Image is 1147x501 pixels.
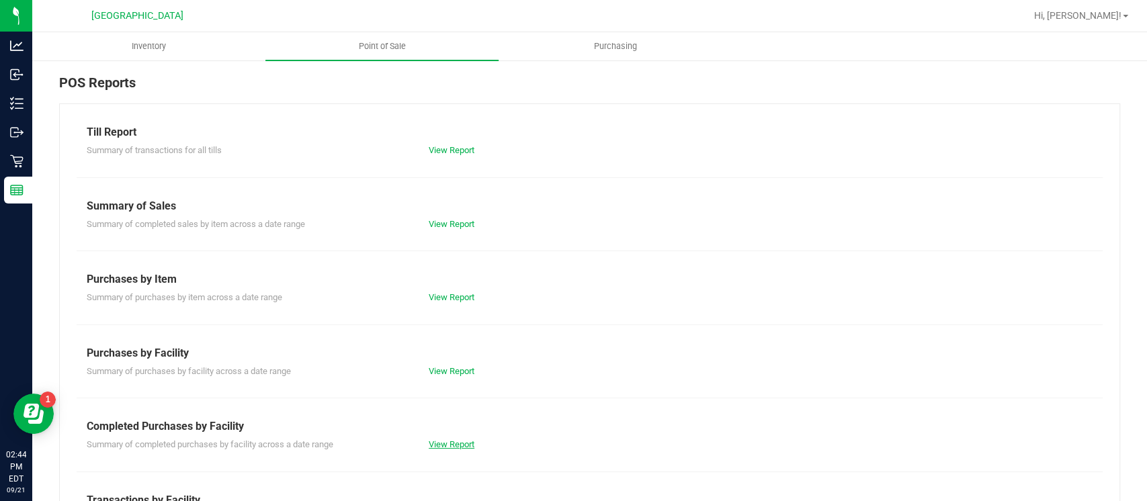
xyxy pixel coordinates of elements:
[429,145,474,155] a: View Report
[91,10,183,21] span: [GEOGRAPHIC_DATA]
[114,40,184,52] span: Inventory
[32,32,265,60] a: Inventory
[576,40,655,52] span: Purchasing
[10,97,24,110] inline-svg: Inventory
[87,124,1093,140] div: Till Report
[10,183,24,197] inline-svg: Reports
[499,32,732,60] a: Purchasing
[429,292,474,302] a: View Report
[429,219,474,229] a: View Report
[265,32,499,60] a: Point of Sale
[10,154,24,168] inline-svg: Retail
[87,219,305,229] span: Summary of completed sales by item across a date range
[10,39,24,52] inline-svg: Analytics
[429,366,474,376] a: View Report
[87,439,333,449] span: Summary of completed purchases by facility across a date range
[87,418,1093,435] div: Completed Purchases by Facility
[10,68,24,81] inline-svg: Inbound
[6,485,26,495] p: 09/21
[59,73,1120,103] div: POS Reports
[40,392,56,408] iframe: Resource center unread badge
[87,366,291,376] span: Summary of purchases by facility across a date range
[87,271,1093,287] div: Purchases by Item
[6,449,26,485] p: 02:44 PM EDT
[87,292,282,302] span: Summary of purchases by item across a date range
[87,198,1093,214] div: Summary of Sales
[13,394,54,434] iframe: Resource center
[341,40,424,52] span: Point of Sale
[87,145,222,155] span: Summary of transactions for all tills
[10,126,24,139] inline-svg: Outbound
[429,439,474,449] a: View Report
[87,345,1093,361] div: Purchases by Facility
[1034,10,1121,21] span: Hi, [PERSON_NAME]!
